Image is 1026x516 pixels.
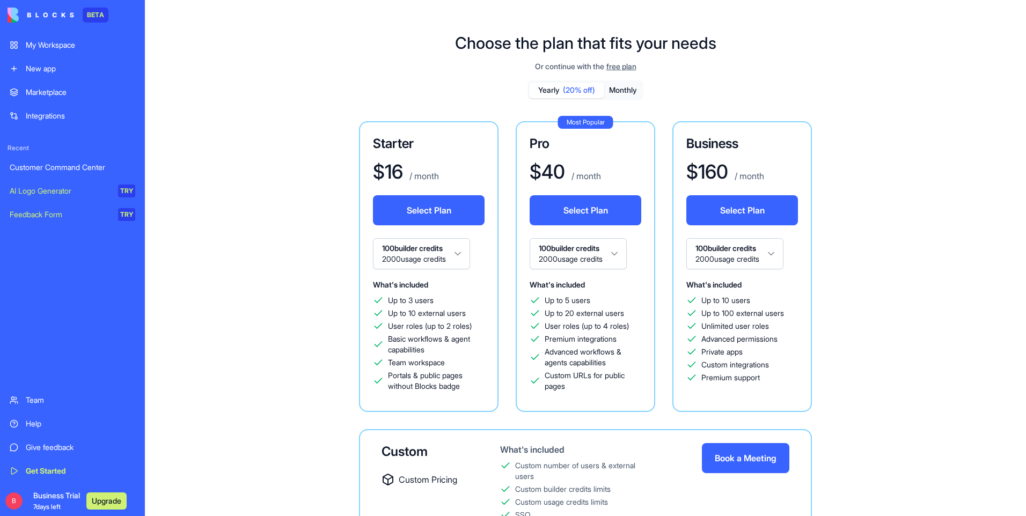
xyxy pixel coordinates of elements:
[3,180,142,202] a: AI Logo GeneratorTRY
[530,161,565,182] h1: $ 40
[535,61,604,72] span: Or continue with the
[515,497,608,507] div: Custom usage credits limits
[3,157,142,178] a: Customer Command Center
[569,169,601,182] p: / month
[10,162,135,173] div: Customer Command Center
[3,460,142,482] a: Get Started
[545,321,629,331] span: User roles (up to 4 roles)
[388,295,434,306] span: Up to 3 users
[530,135,641,152] h3: Pro
[3,82,142,103] a: Marketplace
[26,63,135,74] div: New app
[530,195,641,225] button: Select Plan
[515,460,650,482] div: Custom number of users & external users
[399,473,457,486] span: Custom Pricing
[373,135,485,152] h3: Starter
[10,209,111,220] div: Feedback Form
[373,280,428,289] span: What's included
[545,370,641,392] span: Custom URLs for public pages
[606,61,636,72] span: free plan
[388,308,466,319] span: Up to 10 external users
[530,280,585,289] span: What's included
[701,372,760,383] span: Premium support
[686,135,798,152] h3: Business
[545,347,641,368] span: Advanced workflows & agents capabilities
[10,186,111,196] div: AI Logo Generator
[3,437,142,458] a: Give feedback
[118,185,135,197] div: TRY
[686,195,798,225] button: Select Plan
[3,204,142,225] a: Feedback FormTRY
[8,8,108,23] a: BETA
[373,161,403,182] h1: $ 16
[701,295,750,306] span: Up to 10 users
[26,418,135,429] div: Help
[388,334,485,355] span: Basic workflows & agent capabilities
[407,169,439,182] p: / month
[604,83,642,98] button: Monthly
[388,321,472,331] span: User roles (up to 2 roles)
[701,359,769,370] span: Custom integrations
[5,492,23,510] span: B
[3,144,142,152] span: Recent
[563,85,595,95] span: (20% off)
[3,389,142,411] a: Team
[33,503,61,511] span: 7 days left
[545,295,590,306] span: Up to 5 users
[33,490,80,512] span: Business Trial
[3,105,142,127] a: Integrations
[545,334,617,344] span: Premium integrations
[83,8,108,23] div: BETA
[86,492,127,510] button: Upgrade
[8,8,74,23] img: logo
[701,308,784,319] span: Up to 100 external users
[382,443,466,460] div: Custom
[388,357,445,368] span: Team workspace
[686,280,742,289] span: What's included
[545,308,624,319] span: Up to 20 external users
[26,466,135,476] div: Get Started
[500,443,650,456] div: What's included
[3,413,142,434] a: Help
[26,442,135,453] div: Give feedback
[26,87,135,98] div: Marketplace
[529,83,604,98] button: Yearly
[702,443,789,473] button: Book a Meeting
[686,161,728,182] h1: $ 160
[701,334,778,344] span: Advanced permissions
[3,34,142,56] a: My Workspace
[515,484,611,495] div: Custom builder credits limits
[701,321,769,331] span: Unlimited user roles
[118,208,135,221] div: TRY
[701,347,743,357] span: Private apps
[455,33,716,53] h1: Choose the plan that fits your needs
[388,370,485,392] span: Portals & public pages without Blocks badge
[26,40,135,50] div: My Workspace
[558,116,613,129] div: Most Popular
[732,169,764,182] p: / month
[26,110,135,121] div: Integrations
[3,58,142,79] a: New app
[26,395,135,406] div: Team
[373,195,485,225] button: Select Plan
